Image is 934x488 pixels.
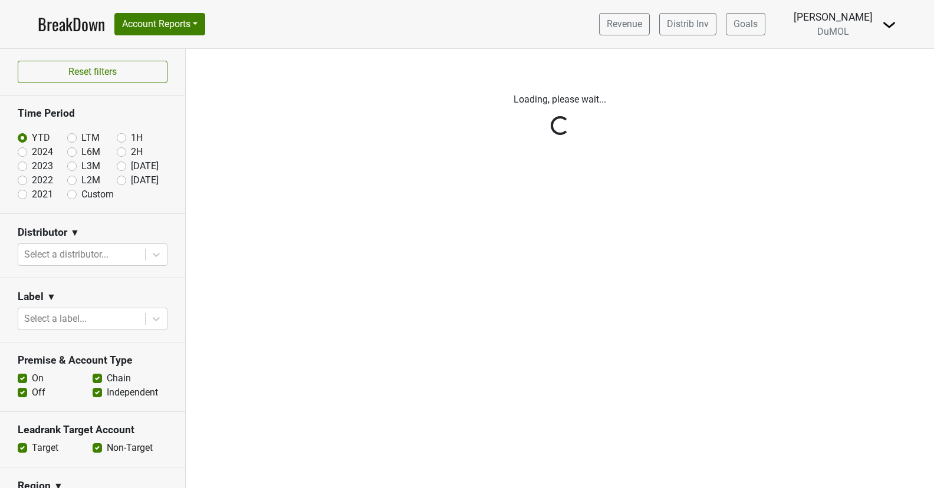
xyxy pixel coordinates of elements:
div: [PERSON_NAME] [794,9,873,25]
button: Account Reports [114,13,205,35]
span: DuMOL [817,26,849,37]
a: Revenue [599,13,650,35]
a: BreakDown [38,12,105,37]
a: Distrib Inv [659,13,716,35]
p: Loading, please wait... [233,93,887,107]
a: Goals [726,13,765,35]
img: Dropdown Menu [882,18,896,32]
